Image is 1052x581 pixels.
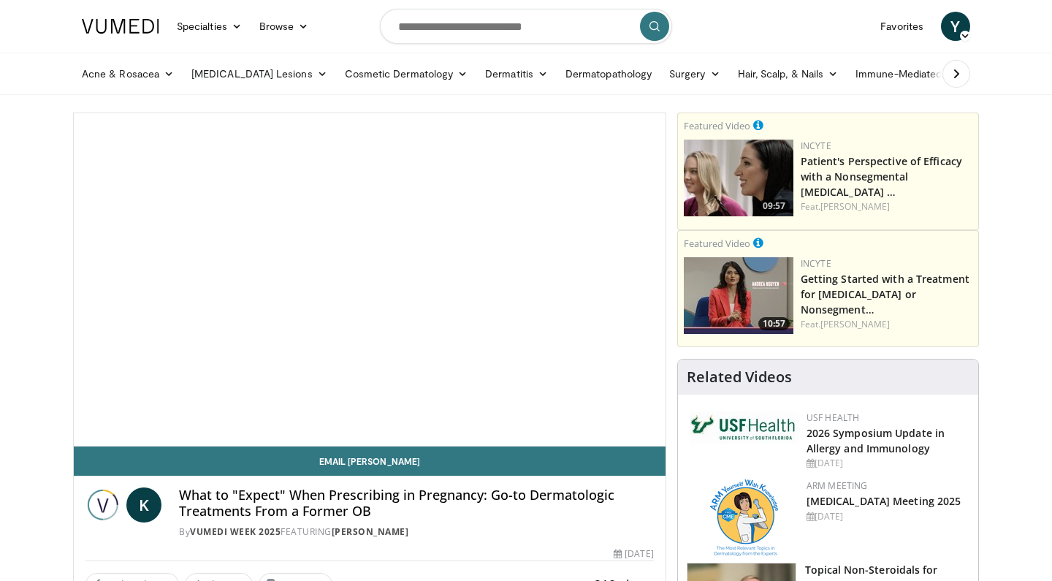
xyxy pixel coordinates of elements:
[807,411,860,424] a: USF Health
[801,272,969,316] a: Getting Started with a Treatment for [MEDICAL_DATA] or Nonsegment…
[807,457,967,470] div: [DATE]
[82,19,159,34] img: VuMedi Logo
[190,525,281,538] a: Vumedi Week 2025
[801,257,831,270] a: Incyte
[660,59,729,88] a: Surgery
[684,257,793,334] img: e02a99de-beb8-4d69-a8cb-018b1ffb8f0c.png.150x105_q85_crop-smart_upscale.jpg
[74,447,666,476] a: Email [PERSON_NAME]
[684,119,750,132] small: Featured Video
[684,140,793,216] a: 09:57
[73,59,183,88] a: Acne & Rosacea
[807,510,967,523] div: [DATE]
[684,257,793,334] a: 10:57
[807,426,945,455] a: 2026 Symposium Update in Allergy and Immunology
[690,411,799,444] img: 6ba8804a-8538-4002-95e7-a8f8012d4a11.png.150x105_q85_autocrop_double_scale_upscale_version-0.2.jpg
[476,59,557,88] a: Dermatitis
[168,12,251,41] a: Specialties
[801,140,831,152] a: Incyte
[85,487,121,523] img: Vumedi Week 2025
[820,318,890,330] a: [PERSON_NAME]
[251,12,318,41] a: Browse
[801,200,972,213] div: Feat.
[614,547,653,561] div: [DATE]
[336,59,476,88] a: Cosmetic Dermatology
[729,59,847,88] a: Hair, Scalp, & Nails
[179,487,654,519] h4: What to "Expect" When Prescribing in Pregnancy: Go-to Dermatologic Treatments From a Former OB
[183,59,336,88] a: [MEDICAL_DATA] Lesions
[126,487,161,523] a: K
[758,200,790,213] span: 09:57
[872,12,932,41] a: Favorites
[801,154,962,199] a: Patient's Perspective of Efficacy with a Nonsegmental [MEDICAL_DATA] …
[684,237,750,250] small: Featured Video
[807,479,868,492] a: ARM Meeting
[74,113,666,447] video-js: Video Player
[179,525,654,539] div: By FEATURING
[687,368,792,386] h4: Related Videos
[380,9,672,44] input: Search topics, interventions
[847,59,965,88] a: Immune-Mediated
[758,317,790,330] span: 10:57
[684,140,793,216] img: 2c48d197-61e9-423b-8908-6c4d7e1deb64.png.150x105_q85_crop-smart_upscale.jpg
[710,479,778,556] img: 89a28c6a-718a-466f-b4d1-7c1f06d8483b.png.150x105_q85_autocrop_double_scale_upscale_version-0.2.png
[801,318,972,331] div: Feat.
[807,494,961,508] a: [MEDICAL_DATA] Meeting 2025
[557,59,660,88] a: Dermatopathology
[941,12,970,41] a: Y
[820,200,890,213] a: [PERSON_NAME]
[332,525,409,538] a: [PERSON_NAME]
